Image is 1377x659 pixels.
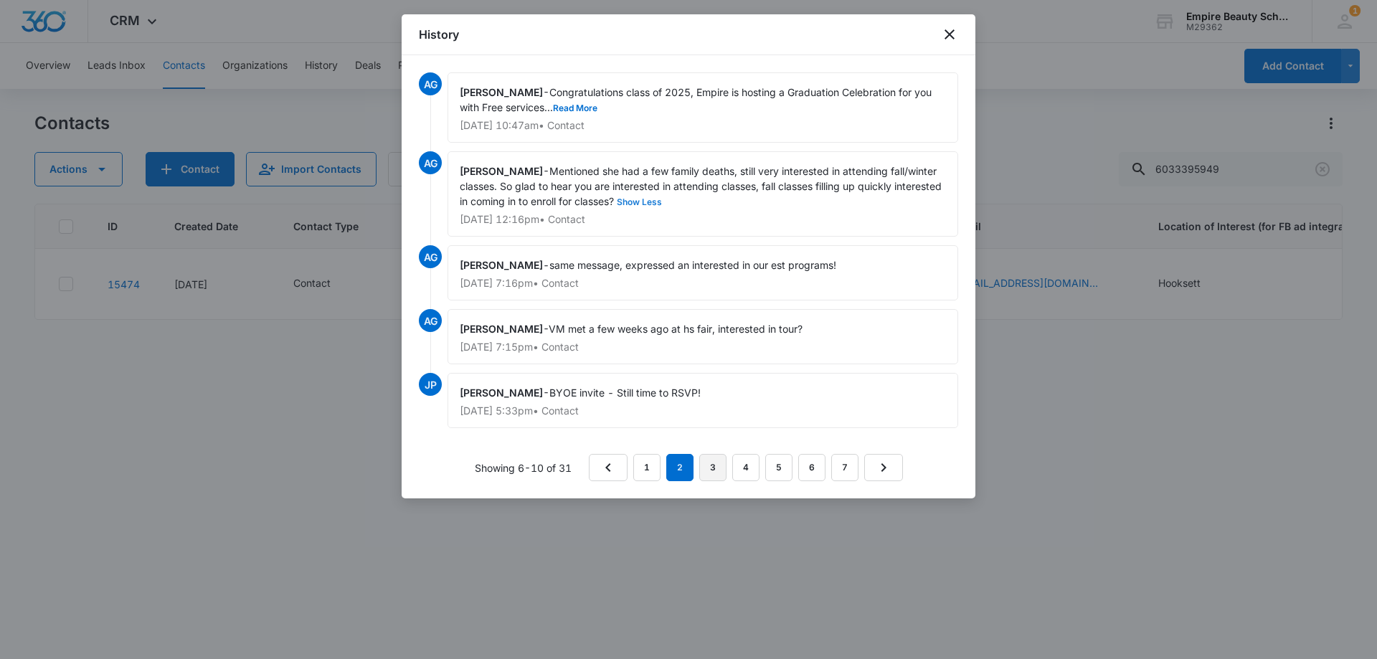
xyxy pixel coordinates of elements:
span: VM met a few weeks ago at hs fair, interested in tour? [549,323,803,335]
span: [PERSON_NAME] [460,165,543,177]
em: 2 [666,454,694,481]
span: Mentioned she had a few family deaths, still very interested in attending fall/winter classes. So... [460,165,945,207]
span: AG [419,309,442,332]
nav: Pagination [589,454,903,481]
span: Congratulations class of 2025, Empire is hosting a Graduation Celebration for you with Free servi... [460,86,934,113]
div: - [448,309,958,364]
span: BYOE invite - Still time to RSVP! [549,387,701,399]
span: [PERSON_NAME] [460,323,543,335]
button: Show Less [614,198,665,207]
p: [DATE] 7:15pm • Contact [460,342,946,352]
span: same message, expressed an interested in our est programs! [549,259,836,271]
span: [PERSON_NAME] [460,259,543,271]
span: [PERSON_NAME] [460,86,543,98]
a: Next Page [864,454,903,481]
a: Page 4 [732,454,760,481]
span: AG [419,151,442,174]
div: - [448,373,958,428]
span: AG [419,72,442,95]
a: Page 6 [798,454,825,481]
span: [PERSON_NAME] [460,387,543,399]
div: - [448,72,958,143]
a: Previous Page [589,454,628,481]
p: [DATE] 7:16pm • Contact [460,278,946,288]
span: JP [419,373,442,396]
span: AG [419,245,442,268]
a: Page 3 [699,454,727,481]
p: [DATE] 10:47am • Contact [460,120,946,131]
a: Page 5 [765,454,792,481]
div: - [448,245,958,300]
p: Showing 6-10 of 31 [475,460,572,475]
button: close [941,26,958,43]
div: - [448,151,958,237]
button: Read More [553,104,597,113]
p: [DATE] 5:33pm • Contact [460,406,946,416]
a: Page 1 [633,454,661,481]
a: Page 7 [831,454,858,481]
h1: History [419,26,459,43]
p: [DATE] 12:16pm • Contact [460,214,946,224]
